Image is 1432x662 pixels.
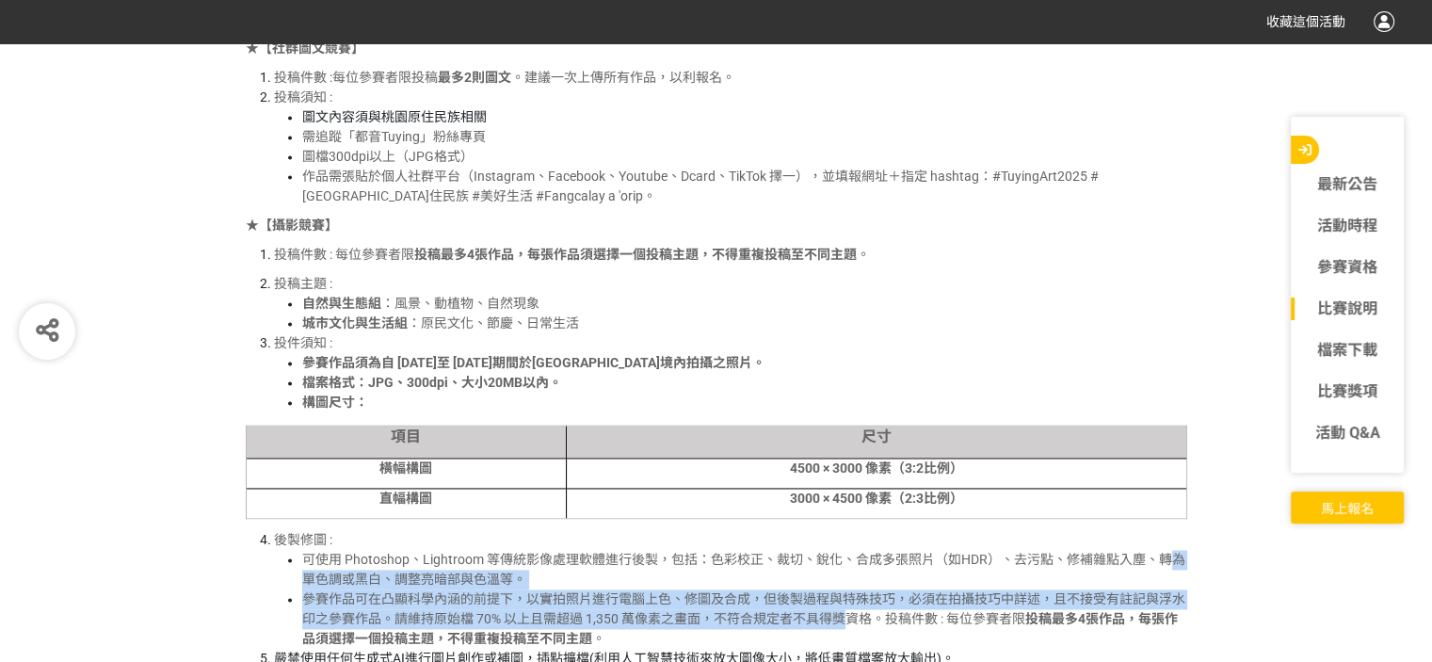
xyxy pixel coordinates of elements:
span: 圖檔300dpi以上（JPG格式） [302,149,474,164]
span: 收藏這個活動 [1266,14,1345,29]
a: 活動 Q&A [1291,422,1404,444]
strong: 參賽作品須為自 [DATE]至 [DATE]期間於[GEOGRAPHIC_DATA]境內拍攝之照片。 [302,355,765,370]
strong: 直幅構圖 [379,491,432,506]
span: ：風景、動植物、自然現象 [302,296,539,311]
strong: 【攝影競賽】 [259,218,338,233]
span: 投稿件數 : 每位參賽者限 。 [274,247,870,262]
strong: 4500 × 3000 像素（3:2比例） [790,460,963,476]
strong: 尺寸 [861,428,892,445]
span: 後製修圖 : [274,532,332,547]
strong: 項目 [391,428,421,445]
a: 最新公告 [1291,173,1404,196]
a: 檔案下載 [1291,339,1404,362]
span: ：原民文化、節慶、日常生活 [302,315,579,331]
strong: 城市文化與生活組 [302,315,408,331]
a: 比賽獎項 [1291,380,1404,403]
span: 馬上報名 [1321,501,1374,516]
span: 可使用 Photoshop、Lightroom 等傳統影像處理軟體進行後製，包括：色彩校正、裁切、銳化、合成多張照片（如HDR）、去污點、修補雜點入塵、轉為單色調或黑白、調整亮暗部與色溫等。 [302,552,1185,587]
button: 馬上報名 [1291,492,1404,524]
span: ★ [246,218,338,233]
span: 參賽作品可在凸顯科學內涵的前提下，以實拍照片進行電腦上色、修圖及合成，但後製過程與特殊技巧，必須在拍攝技巧中詳述，且不接受有註記與浮水印之參賽作品。請維持原始檔 70% 以上且需超過 1,350... [302,591,1185,626]
strong: 最多2則圖文 [438,70,511,85]
span: 投稿主題 : [274,276,332,291]
span: ★ [246,40,364,56]
strong: 橫幅構圖 [379,460,432,476]
span: 投稿須知 : [274,89,332,105]
li: 圖文內容須與桃園原住民族相關 [302,107,1187,127]
span: 需追蹤「都音Tuying」粉絲專頁 [302,129,486,144]
a: 比賽說明 [1291,298,1404,320]
strong: 構圖尺寸： [302,395,368,410]
span: 每位參賽者限投稿 。建議一次上傳所有作品，以利報名。 [332,70,735,85]
span: 投件須知 : [274,335,332,350]
span: 作品需張貼於個人社群平台（Instagram、Facebook、Youtube、Dcard、TikTok 擇一），並填報網址＋指定 hashtag：#TuyingArt2025 #[GEOGRA... [302,169,1099,203]
a: 參賽資格 [1291,256,1404,279]
span: 投稿件數 : [274,70,332,85]
strong: 3000 × 4500 像素（2:3比例） [790,491,963,506]
strong: 【社群圖文競賽】 [259,40,364,56]
strong: 檔案格式：JPG、300dpi、大小20MB以內。 [302,375,562,390]
a: 活動時程 [1291,215,1404,237]
strong: 自然與生態組 [302,296,381,311]
strong: 投稿最多4張作品，每張作品須選擇一個投稿主題，不得重複投稿至不同主題 [414,247,857,262]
